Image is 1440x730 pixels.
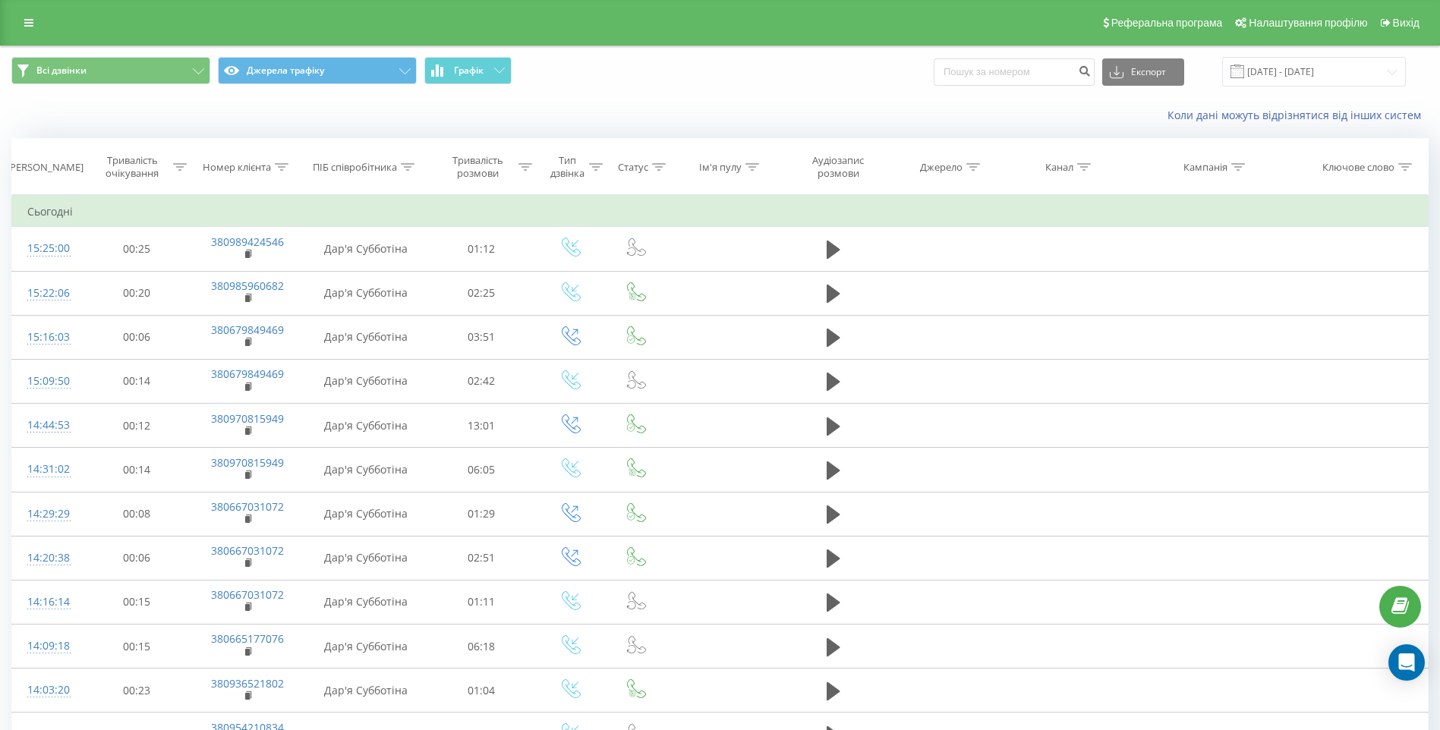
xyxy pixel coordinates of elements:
div: Кампанія [1183,161,1227,174]
button: Джерела трафіку [218,57,417,84]
a: 380936521802 [211,676,284,691]
div: 14:31:02 [27,455,67,484]
div: 15:25:00 [27,234,67,263]
td: 02:51 [427,536,536,580]
a: 380667031072 [211,543,284,558]
td: Дар'я Субботіна [304,580,427,624]
div: 14:29:29 [27,499,67,529]
td: Дар'я Субботіна [304,536,427,580]
button: Всі дзвінки [11,57,210,84]
td: 13:01 [427,404,536,448]
div: Тип дзвінка [550,154,585,180]
span: Налаштування профілю [1249,17,1367,29]
div: 14:03:20 [27,675,67,705]
div: Номер клієнта [203,161,271,174]
td: 01:29 [427,492,536,536]
a: 380989424546 [211,234,284,249]
td: 01:12 [427,227,536,271]
div: ПІБ співробітника [313,161,397,174]
td: 00:14 [82,359,191,403]
td: 00:08 [82,492,191,536]
a: 380665177076 [211,631,284,646]
div: Канал [1045,161,1073,174]
td: Дар'я Субботіна [304,227,427,271]
div: 14:20:38 [27,543,67,573]
div: Аудіозапис розмови [795,154,882,180]
div: Тривалість очікування [95,154,169,180]
td: 00:06 [82,536,191,580]
td: 02:25 [427,271,536,315]
span: Всі дзвінки [36,65,87,77]
div: 14:16:14 [27,587,67,617]
td: Дар'я Субботіна [304,448,427,492]
a: 380985960682 [211,278,284,293]
button: Графік [424,57,512,84]
div: 15:09:50 [27,367,67,396]
a: 380667031072 [211,499,284,514]
div: 14:44:53 [27,411,67,440]
a: 380970815949 [211,455,284,470]
div: Open Intercom Messenger [1388,644,1425,681]
td: Сьогодні [12,197,1429,227]
div: 15:22:06 [27,278,67,308]
div: 14:09:18 [27,631,67,661]
td: Дар'я Субботіна [304,492,427,536]
a: 380679849469 [211,367,284,381]
div: [PERSON_NAME] [7,161,84,174]
span: Вихід [1393,17,1420,29]
button: Експорт [1102,58,1184,86]
td: Дар'я Субботіна [304,669,427,713]
td: 01:11 [427,580,536,624]
td: 03:51 [427,315,536,359]
div: 15:16:03 [27,323,67,352]
div: Тривалість розмови [440,154,515,180]
input: Пошук за номером [934,58,1095,86]
a: 380667031072 [211,587,284,602]
td: 00:14 [82,448,191,492]
td: 00:15 [82,625,191,669]
td: 00:25 [82,227,191,271]
div: Статус [618,161,648,174]
td: 00:12 [82,404,191,448]
div: Ім'я пулу [699,161,742,174]
td: Дар'я Субботіна [304,315,427,359]
a: 380679849469 [211,323,284,337]
td: 00:15 [82,580,191,624]
td: Дар'я Субботіна [304,404,427,448]
td: Дар'я Субботіна [304,359,427,403]
td: 02:42 [427,359,536,403]
td: Дар'я Субботіна [304,625,427,669]
span: Графік [454,65,484,76]
td: 00:06 [82,315,191,359]
td: 06:05 [427,448,536,492]
div: Джерело [920,161,963,174]
a: Коли дані можуть відрізнятися вiд інших систем [1167,108,1429,122]
td: 00:23 [82,669,191,713]
a: 380970815949 [211,411,284,426]
div: Ключове слово [1322,161,1394,174]
td: 06:18 [427,625,536,669]
td: 01:04 [427,669,536,713]
span: Реферальна програма [1111,17,1223,29]
td: 00:20 [82,271,191,315]
td: Дар'я Субботіна [304,271,427,315]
